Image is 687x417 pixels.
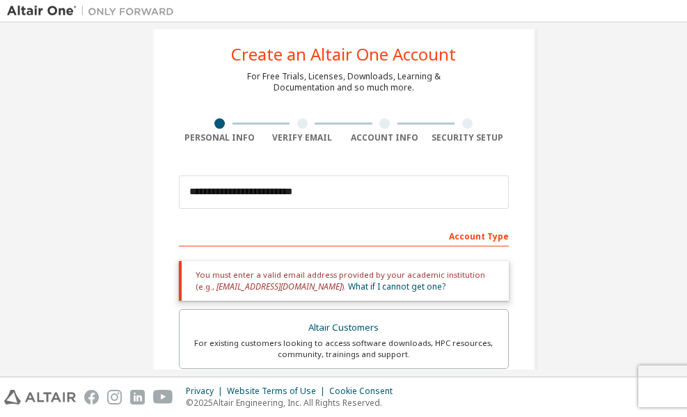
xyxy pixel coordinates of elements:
[153,390,173,404] img: youtube.svg
[188,318,500,338] div: Altair Customers
[261,132,344,143] div: Verify Email
[179,132,262,143] div: Personal Info
[329,386,401,397] div: Cookie Consent
[84,390,99,404] img: facebook.svg
[426,132,509,143] div: Security Setup
[227,386,329,397] div: Website Terms of Use
[186,386,227,397] div: Privacy
[7,4,181,18] img: Altair One
[179,261,509,301] div: You must enter a valid email address provided by your academic institution (e.g., ).
[188,338,500,360] div: For existing customers looking to access software downloads, HPC resources, community, trainings ...
[179,224,509,246] div: Account Type
[107,390,122,404] img: instagram.svg
[344,132,427,143] div: Account Info
[231,46,456,63] div: Create an Altair One Account
[348,281,445,292] a: What if I cannot get one?
[130,390,145,404] img: linkedin.svg
[216,281,342,292] span: [EMAIL_ADDRESS][DOMAIN_NAME]
[186,397,401,409] p: © 2025 Altair Engineering, Inc. All Rights Reserved.
[247,71,441,93] div: For Free Trials, Licenses, Downloads, Learning & Documentation and so much more.
[4,390,76,404] img: altair_logo.svg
